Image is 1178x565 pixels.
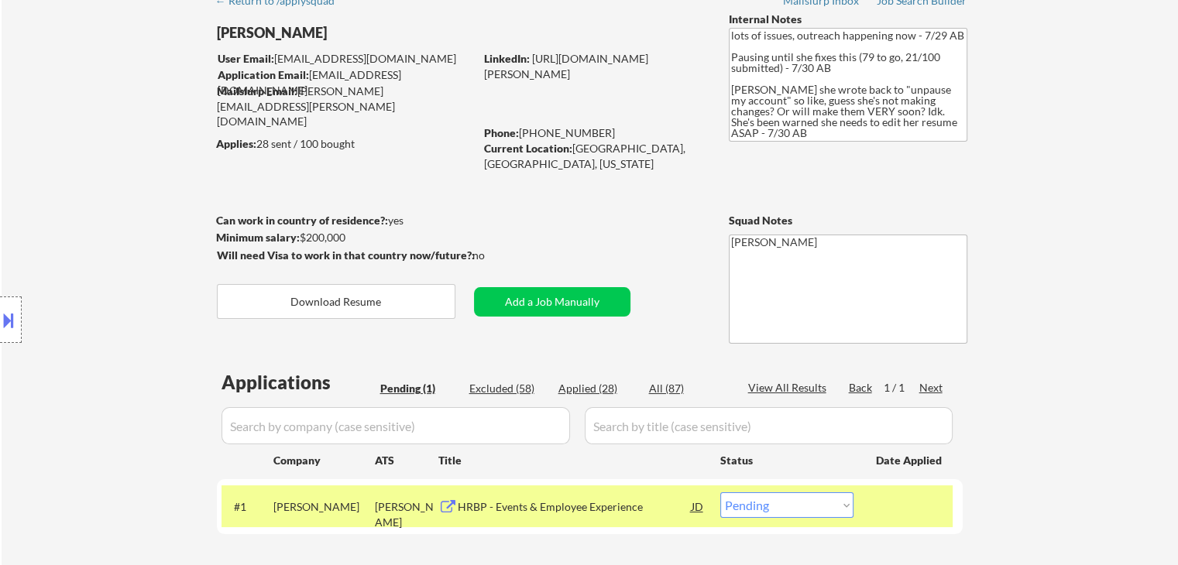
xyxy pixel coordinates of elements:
[729,12,967,27] div: Internal Notes
[216,213,469,228] div: yes
[218,67,474,98] div: [EMAIL_ADDRESS][DOMAIN_NAME]
[484,142,572,155] strong: Current Location:
[484,141,703,171] div: [GEOGRAPHIC_DATA], [GEOGRAPHIC_DATA], [US_STATE]
[273,453,375,468] div: Company
[438,453,706,468] div: Title
[884,380,919,395] div: 1 / 1
[558,381,636,396] div: Applied (28)
[380,381,458,396] div: Pending (1)
[729,213,967,228] div: Squad Notes
[217,248,475,262] strong: Will need Visa to work in that country now/future?:
[375,499,438,529] div: [PERSON_NAME]
[216,136,474,152] div: 28 sent / 100 bought
[216,214,388,227] strong: Can work in country of residence?:
[217,284,455,319] button: Download Resume
[218,51,474,67] div: [EMAIL_ADDRESS][DOMAIN_NAME]
[919,380,944,395] div: Next
[375,453,438,468] div: ATS
[469,381,547,396] div: Excluded (58)
[273,499,375,515] div: [PERSON_NAME]
[649,381,726,396] div: All (87)
[458,499,692,515] div: HRBP - Events & Employee Experience
[218,52,274,65] strong: User Email:
[484,52,530,65] strong: LinkedIn:
[876,453,944,468] div: Date Applied
[222,407,570,444] input: Search by company (case sensitive)
[748,380,831,395] div: View All Results
[472,248,517,263] div: no
[484,52,648,80] a: [URL][DOMAIN_NAME][PERSON_NAME]
[222,373,375,392] div: Applications
[217,84,297,98] strong: Mailslurp Email:
[217,23,535,43] div: [PERSON_NAME]
[218,68,309,81] strong: Application Email:
[217,84,474,129] div: [PERSON_NAME][EMAIL_ADDRESS][PERSON_NAME][DOMAIN_NAME]
[849,380,874,395] div: Back
[585,407,953,444] input: Search by title (case sensitive)
[484,126,519,139] strong: Phone:
[484,125,703,141] div: [PHONE_NUMBER]
[720,446,853,474] div: Status
[474,287,630,317] button: Add a Job Manually
[216,230,474,245] div: $200,000
[690,492,706,520] div: JD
